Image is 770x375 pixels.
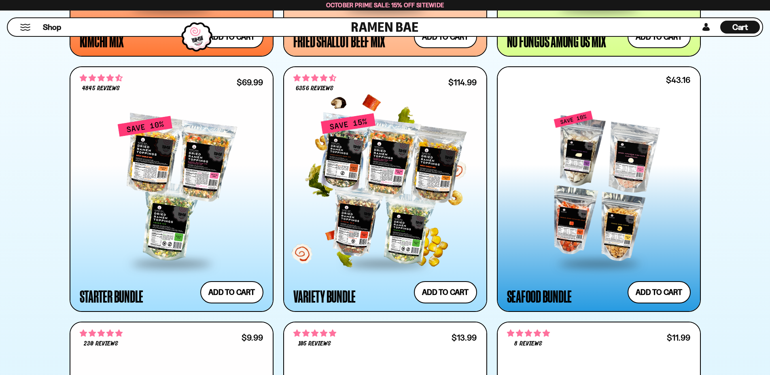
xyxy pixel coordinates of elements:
[414,281,477,303] button: Add to cart
[293,328,336,339] span: 4.90 stars
[732,22,748,32] span: Cart
[666,76,690,84] div: $43.16
[43,21,61,34] a: Shop
[293,73,336,83] span: 4.63 stars
[667,334,690,341] div: $11.99
[296,85,333,92] span: 6356 reviews
[507,328,550,339] span: 4.75 stars
[326,1,444,9] span: October Prime Sale: 15% off Sitewide
[80,73,123,83] span: 4.71 stars
[200,281,263,303] button: Add to cart
[242,334,263,341] div: $9.99
[293,34,386,48] div: Fried Shallot Beef Mix
[628,281,691,303] button: Add to cart
[514,341,542,347] span: 8 reviews
[507,34,607,48] div: No Fungus Among Us Mix
[80,34,124,48] div: Kimchi Mix
[70,66,274,312] a: 4.71 stars 4845 reviews $69.99 Starter Bundle Add to cart
[283,66,487,312] a: 4.63 stars 6356 reviews $114.99 Variety Bundle Add to cart
[720,18,760,36] div: Cart
[82,85,119,92] span: 4845 reviews
[80,328,123,339] span: 4.77 stars
[84,341,118,347] span: 230 reviews
[43,22,61,33] span: Shop
[298,341,331,347] span: 105 reviews
[448,78,477,86] div: $114.99
[237,78,263,86] div: $69.99
[80,289,144,303] div: Starter Bundle
[452,334,477,341] div: $13.99
[293,289,356,303] div: Variety Bundle
[20,24,31,31] button: Mobile Menu Trigger
[497,66,701,312] a: $43.16 Seafood Bundle Add to cart
[507,289,572,303] div: Seafood Bundle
